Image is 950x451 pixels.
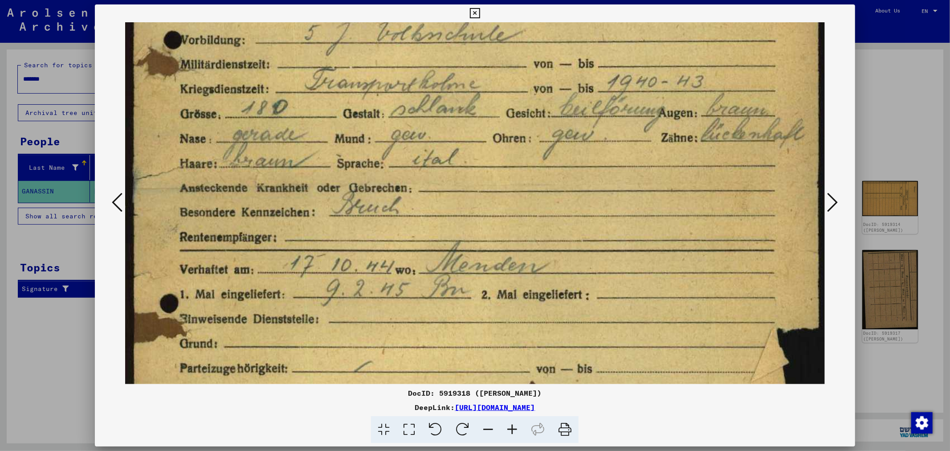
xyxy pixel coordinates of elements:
a: [URL][DOMAIN_NAME] [455,403,535,412]
div: Change consent [911,412,932,433]
div: DocID: 5919318 ([PERSON_NAME]) [95,388,855,398]
div: DeepLink: [95,402,855,413]
img: Change consent [911,412,933,434]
